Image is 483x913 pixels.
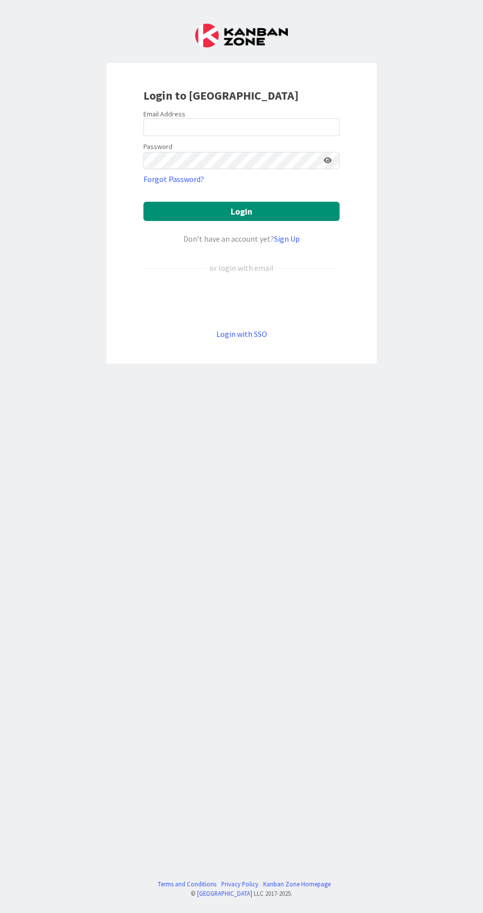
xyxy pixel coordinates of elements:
a: Privacy Policy [221,879,258,889]
div: Don’t have an account yet? [143,233,340,245]
a: Terms and Conditions [158,879,216,889]
label: Email Address [143,110,185,118]
img: Kanban Zone [195,24,288,47]
a: Kanban Zone Homepage [263,879,331,889]
b: Login to [GEOGRAPHIC_DATA] [143,88,299,103]
a: [GEOGRAPHIC_DATA] [197,889,252,897]
a: Sign Up [274,234,300,244]
div: or login with email [207,262,276,274]
div: © LLC 2017- 2025 . [153,889,331,898]
a: Forgot Password? [143,173,204,185]
label: Password [143,142,172,152]
button: Login [143,202,340,221]
a: Login with SSO [216,329,267,339]
iframe: Sign in with Google Button [138,290,345,312]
